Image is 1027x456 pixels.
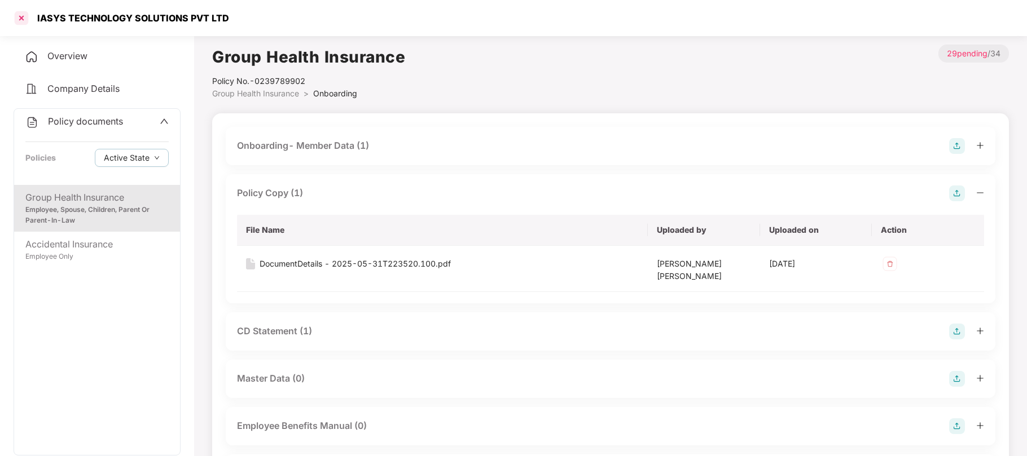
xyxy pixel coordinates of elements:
th: Uploaded on [760,215,872,246]
th: Action [872,215,984,246]
span: Policy documents [48,116,123,127]
img: svg+xml;base64,PHN2ZyB4bWxucz0iaHR0cDovL3d3dy53My5vcmcvMjAwMC9zdmciIHdpZHRoPSIyOCIgaGVpZ2h0PSIyOC... [949,185,965,201]
p: / 34 [938,45,1009,63]
span: Active State [104,152,150,164]
span: 29 pending [947,48,987,58]
div: Accidental Insurance [25,237,169,251]
div: [DATE] [769,258,863,270]
img: svg+xml;base64,PHN2ZyB4bWxucz0iaHR0cDovL3d3dy53My5vcmcvMjAwMC9zdmciIHdpZHRoPSIyOCIgaGVpZ2h0PSIyOC... [949,418,965,434]
span: Overview [47,50,87,61]
div: Master Data (0) [237,371,305,386]
h1: Group Health Insurance [212,45,405,69]
img: svg+xml;base64,PHN2ZyB4bWxucz0iaHR0cDovL3d3dy53My5vcmcvMjAwMC9zdmciIHdpZHRoPSIxNiIgaGVpZ2h0PSIyMC... [246,258,255,269]
span: down [154,155,160,161]
th: File Name [237,215,648,246]
div: Employee, Spouse, Children, Parent Or Parent-In-Law [25,205,169,226]
span: up [160,117,169,126]
img: svg+xml;base64,PHN2ZyB4bWxucz0iaHR0cDovL3d3dy53My5vcmcvMjAwMC9zdmciIHdpZHRoPSIyNCIgaGVpZ2h0PSIyNC... [25,50,38,64]
div: Policy No.- 0239789902 [212,75,405,87]
span: plus [976,422,984,430]
img: svg+xml;base64,PHN2ZyB4bWxucz0iaHR0cDovL3d3dy53My5vcmcvMjAwMC9zdmciIHdpZHRoPSIyOCIgaGVpZ2h0PSIyOC... [949,138,965,154]
div: Policies [25,152,56,164]
span: plus [976,141,984,149]
span: > [304,88,309,98]
div: IASYS TECHNOLOGY SOLUTIONS PVT LTD [30,12,229,24]
div: Policy Copy (1) [237,186,303,200]
div: Group Health Insurance [25,191,169,205]
div: [PERSON_NAME] [PERSON_NAME] [657,258,751,282]
img: svg+xml;base64,PHN2ZyB4bWxucz0iaHR0cDovL3d3dy53My5vcmcvMjAwMC9zdmciIHdpZHRoPSIzMiIgaGVpZ2h0PSIzMi... [881,255,899,273]
div: DocumentDetails - 2025-05-31T223520.100.pdf [260,258,451,270]
div: Employee Benefits Manual (0) [237,419,367,433]
div: CD Statement (1) [237,324,312,338]
button: Active Statedown [95,149,169,167]
span: plus [976,327,984,335]
th: Uploaded by [648,215,760,246]
img: svg+xml;base64,PHN2ZyB4bWxucz0iaHR0cDovL3d3dy53My5vcmcvMjAwMC9zdmciIHdpZHRoPSIyOCIgaGVpZ2h0PSIyOC... [949,324,965,339]
span: minus [976,189,984,197]
span: Group Health Insurance [212,88,299,98]
img: svg+xml;base64,PHN2ZyB4bWxucz0iaHR0cDovL3d3dy53My5vcmcvMjAwMC9zdmciIHdpZHRoPSIyNCIgaGVpZ2h0PSIyNC... [25,116,39,129]
span: plus [976,374,984,382]
span: Company Details [47,83,120,94]
span: Onboarding [313,88,357,98]
img: svg+xml;base64,PHN2ZyB4bWxucz0iaHR0cDovL3d3dy53My5vcmcvMjAwMC9zdmciIHdpZHRoPSIyOCIgaGVpZ2h0PSIyOC... [949,371,965,387]
div: Employee Only [25,251,169,262]
div: Onboarding- Member Data (1) [237,139,369,153]
img: svg+xml;base64,PHN2ZyB4bWxucz0iaHR0cDovL3d3dy53My5vcmcvMjAwMC9zdmciIHdpZHRoPSIyNCIgaGVpZ2h0PSIyNC... [25,82,38,96]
